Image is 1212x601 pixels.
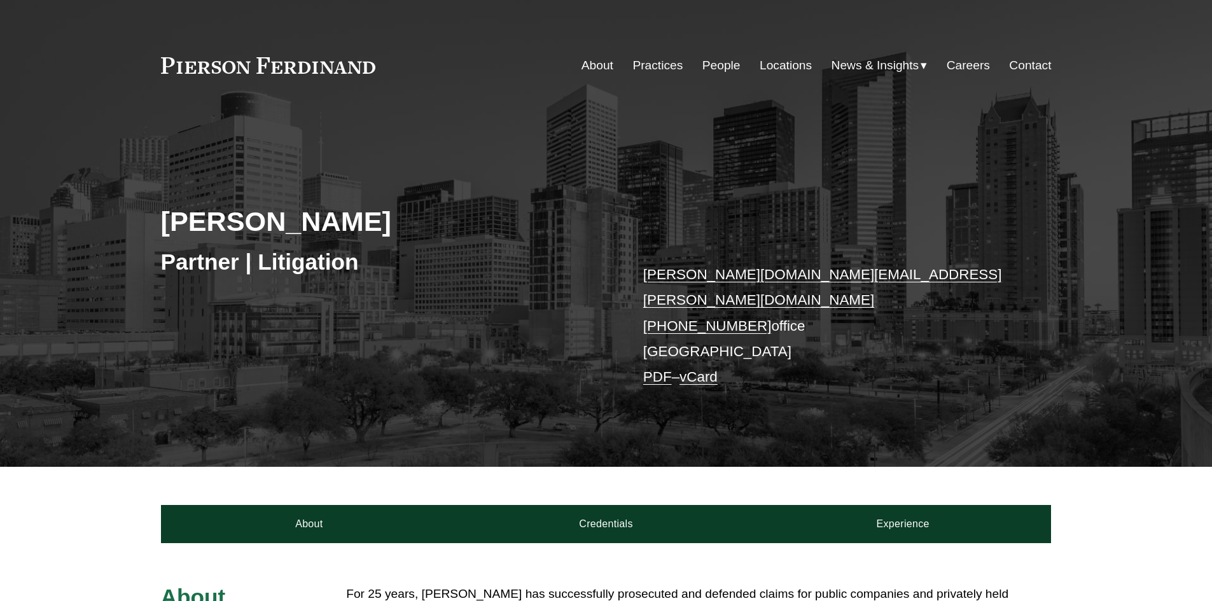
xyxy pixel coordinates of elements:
a: folder dropdown [832,53,928,78]
p: office [GEOGRAPHIC_DATA] – [643,262,1014,390]
a: Contact [1009,53,1051,78]
a: Careers [947,53,990,78]
h3: Partner | Litigation [161,248,606,276]
a: About [582,53,613,78]
a: Practices [632,53,683,78]
a: [PERSON_NAME][DOMAIN_NAME][EMAIL_ADDRESS][PERSON_NAME][DOMAIN_NAME] [643,266,1002,308]
a: Credentials [457,505,755,543]
a: People [702,53,741,78]
span: News & Insights [832,55,919,77]
h2: [PERSON_NAME] [161,205,606,238]
a: Locations [760,53,812,78]
a: About [161,505,458,543]
a: vCard [679,369,718,385]
a: PDF [643,369,672,385]
a: Experience [755,505,1052,543]
a: [PHONE_NUMBER] [643,318,772,334]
